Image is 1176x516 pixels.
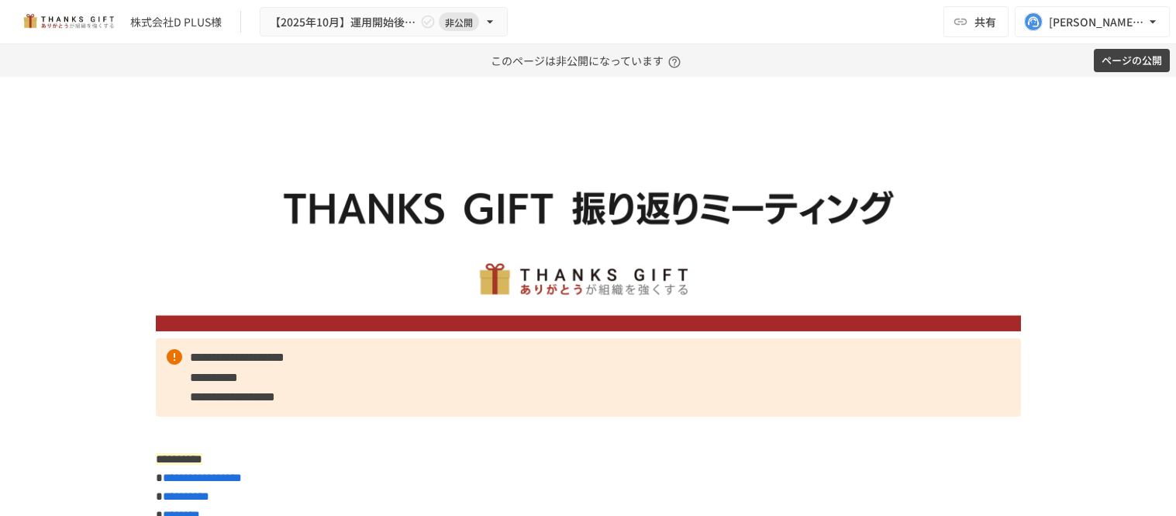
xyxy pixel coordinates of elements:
div: [PERSON_NAME][EMAIL_ADDRESS][DOMAIN_NAME] [1049,12,1145,32]
div: 株式会社D PLUS様 [130,14,222,30]
span: 共有 [974,13,996,30]
img: mMP1OxWUAhQbsRWCurg7vIHe5HqDpP7qZo7fRoNLXQh [19,9,118,34]
button: 共有 [943,6,1009,37]
p: このページは非公開になっています [491,44,685,77]
img: ywjCEzGaDRs6RHkpXm6202453qKEghjSpJ0uwcQsaCz [156,115,1021,331]
button: ページの公開 [1094,49,1170,73]
button: [PERSON_NAME][EMAIL_ADDRESS][DOMAIN_NAME] [1015,6,1170,37]
span: 非公開 [439,14,479,30]
button: 【2025年10月】運用開始後振り返りミーティング非公開 [260,7,508,37]
span: 【2025年10月】運用開始後振り返りミーティング [270,12,417,32]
